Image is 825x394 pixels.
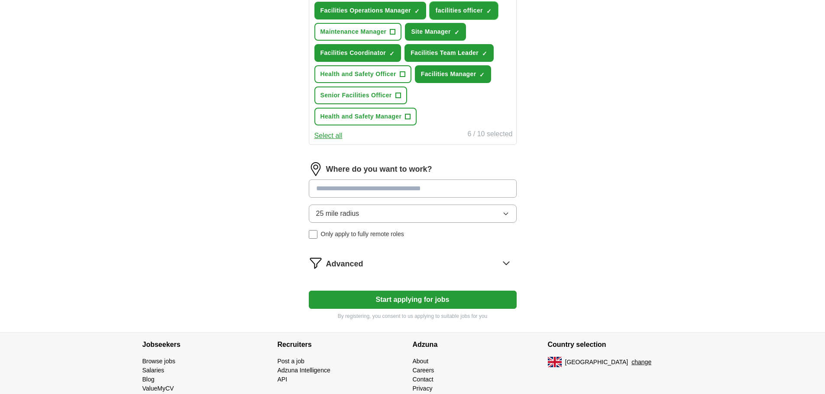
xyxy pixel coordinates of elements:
[314,23,402,41] button: Maintenance Manager
[314,65,411,83] button: Health and Safety Officer
[411,48,479,58] span: Facilities Team Leader
[278,358,304,365] a: Post a job
[548,333,683,357] h4: Country selection
[389,50,395,57] span: ✓
[421,70,476,79] span: Facilities Manager
[309,312,517,320] p: By registering, you consent to us applying to suitable jobs for you
[486,8,492,15] span: ✓
[454,29,459,36] span: ✓
[309,230,317,239] input: Only apply to fully remote roles
[309,291,517,309] button: Start applying for jobs
[467,129,512,141] div: 6 / 10 selected
[413,385,433,392] a: Privacy
[320,27,387,36] span: Maintenance Manager
[278,376,288,383] a: API
[314,86,407,104] button: Senior Facilities Officer
[309,162,323,176] img: location.png
[413,376,434,383] a: Contact
[320,70,396,79] span: Health and Safety Officer
[309,205,517,223] button: 25 mile radius
[631,358,651,367] button: change
[314,108,417,125] button: Health and Safety Manager
[326,258,363,270] span: Advanced
[142,358,175,365] a: Browse jobs
[404,44,494,62] button: Facilities Team Leader✓
[413,367,434,374] a: Careers
[565,358,628,367] span: [GEOGRAPHIC_DATA]
[430,2,498,19] button: facilities officer✓
[405,23,466,41] button: Site Manager✓
[142,385,174,392] a: ValueMyCV
[321,230,404,239] span: Only apply to fully remote roles
[278,367,330,374] a: Adzuna Intelligence
[479,71,485,78] span: ✓
[482,50,487,57] span: ✓
[320,91,392,100] span: Senior Facilities Officer
[436,6,483,15] span: facilities officer
[314,2,426,19] button: Facilities Operations Manager✓
[314,131,343,141] button: Select all
[415,65,492,83] button: Facilities Manager✓
[316,208,359,219] span: 25 mile radius
[309,256,323,270] img: filter
[414,8,420,15] span: ✓
[142,376,155,383] a: Blog
[320,6,411,15] span: Facilities Operations Manager
[326,163,432,175] label: Where do you want to work?
[320,112,402,121] span: Health and Safety Manager
[411,27,450,36] span: Site Manager
[320,48,386,58] span: Facilities Coordinator
[413,358,429,365] a: About
[548,357,562,367] img: UK flag
[314,44,401,62] button: Facilities Coordinator✓
[142,367,165,374] a: Salaries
